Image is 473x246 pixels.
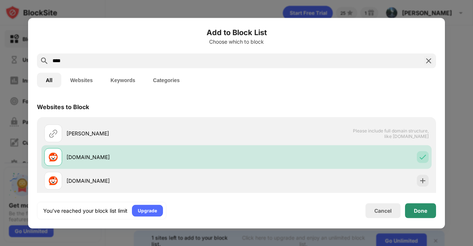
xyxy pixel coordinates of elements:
[49,129,58,138] img: url.svg
[374,208,392,214] div: Cancel
[414,208,427,213] div: Done
[37,103,89,110] div: Websites to Block
[67,129,236,137] div: [PERSON_NAME]
[424,56,433,65] img: search-close
[67,177,236,185] div: [DOMAIN_NAME]
[37,73,61,87] button: All
[49,152,58,161] img: favicons
[144,73,188,87] button: Categories
[102,73,144,87] button: Keywords
[67,153,236,161] div: [DOMAIN_NAME]
[43,207,127,214] div: You’ve reached your block list limit
[49,176,58,185] img: favicons
[353,128,429,139] span: Please include full domain structure, like [DOMAIN_NAME]
[138,207,157,214] div: Upgrade
[61,73,102,87] button: Websites
[37,38,436,44] div: Choose which to block
[40,56,49,65] img: search.svg
[37,27,436,38] h6: Add to Block List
